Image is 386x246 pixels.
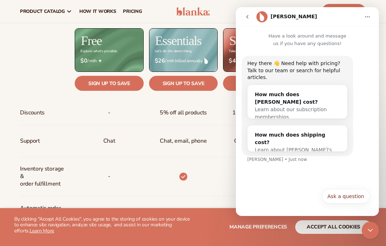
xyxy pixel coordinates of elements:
[98,59,102,63] img: Free_Icon_bb6e7c7e-73f8-44bd-8ed0-223ea0fc522e.png
[149,29,217,72] img: Essentials_BG_9050f826-5aa9-47d9-a362-757b82c62641.jpg
[79,9,116,14] span: How It Works
[149,76,218,91] a: Sign up to save
[229,223,287,230] span: Manage preferences
[80,58,87,64] strong: $0
[176,7,209,16] img: logo
[108,106,110,119] span: -
[20,9,65,14] span: product catalog
[229,49,265,53] div: Take it to the next level.
[295,220,372,234] button: accept all cookies
[75,76,143,91] a: Sign up to save
[108,170,110,183] p: -
[155,58,165,64] strong: $26
[20,162,66,190] span: Inventory storage & order fulfillment
[204,58,208,64] img: drop.png
[223,29,291,72] img: Signature_BG_eeb718c8-65ac-49e3-a4e5-327c6aa73146.jpg
[123,9,142,14] span: pricing
[229,220,287,234] button: Manage preferences
[160,106,207,119] span: 5% off all products
[322,4,366,19] a: Start Free
[20,134,40,148] span: Support
[20,106,45,119] span: Discounts
[155,49,192,53] div: Let’s do the damn thing.
[229,58,239,64] strong: $49
[223,76,292,91] a: Sign up to save
[234,134,281,148] span: Chat, email, phone
[236,7,379,216] iframe: Intercom live chat
[81,34,102,47] h2: Free
[103,134,115,148] p: Chat
[14,216,193,234] p: By clicking "Accept All Cookies", you agree to the storing of cookies on your device to enhance s...
[232,106,283,119] span: 10% off all products
[108,205,110,218] span: -
[155,58,212,64] span: / mth billed annually
[20,202,66,222] span: Automatic order payments
[160,134,207,148] p: Chat, email, phone
[229,58,286,64] span: / mth billed annually
[155,34,202,47] h2: Essentials
[75,29,143,72] img: free_bg.png
[229,34,274,47] h2: Signature
[362,222,379,239] iframe: Intercom live chat
[80,58,138,64] span: / mth
[30,227,54,234] a: Learn More
[80,49,117,53] div: Explore what's possible.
